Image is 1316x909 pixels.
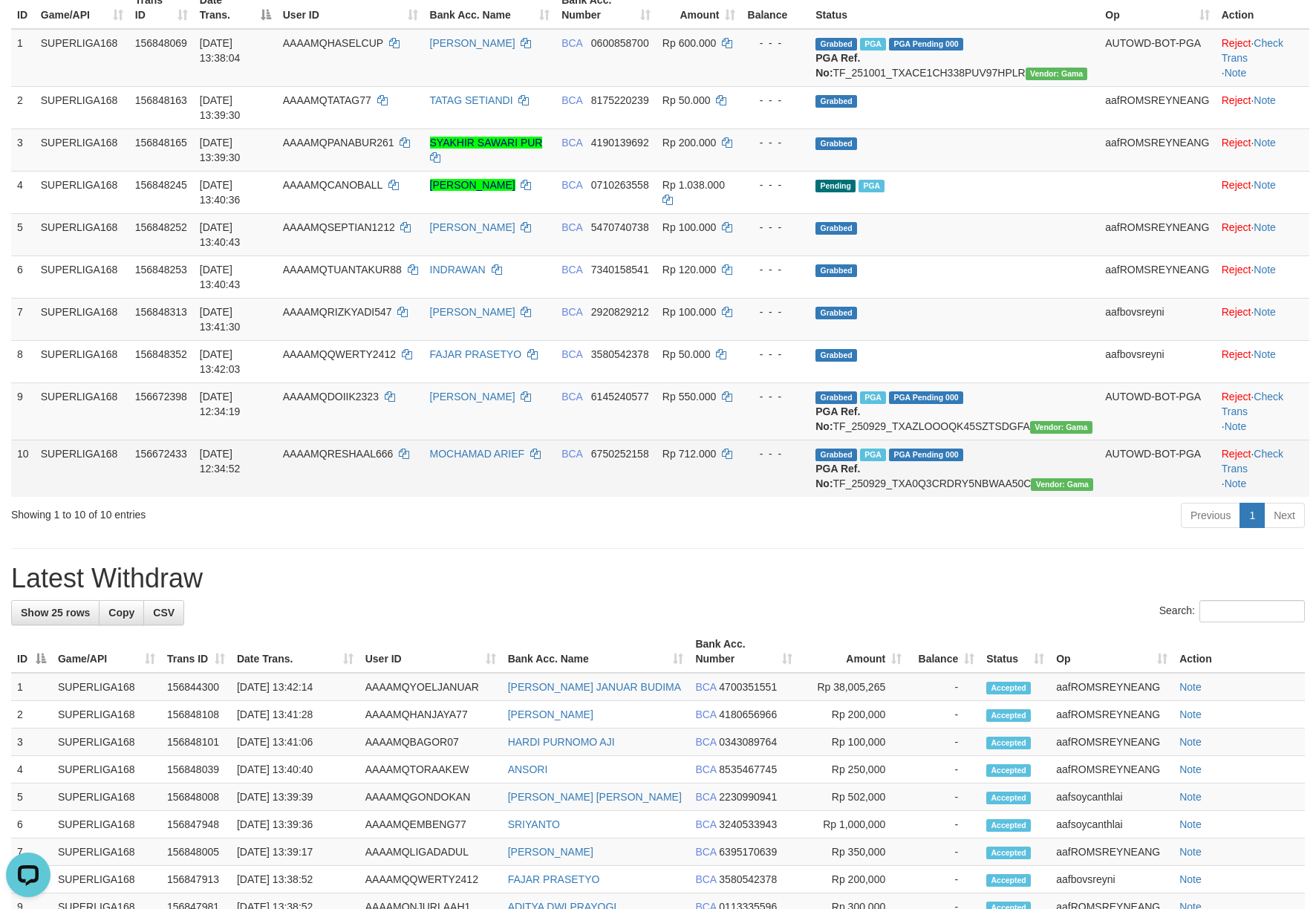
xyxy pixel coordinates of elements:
[1216,340,1309,382] td: ·
[200,264,241,290] span: [DATE] 13:40:43
[283,391,379,403] span: AAAAMQDOIIK2323
[1222,37,1283,64] a: Check Trans
[35,255,129,298] td: SUPERLIGA168
[815,137,857,150] span: Grabbed
[135,264,187,276] span: 156848253
[508,708,593,720] a: [PERSON_NAME]
[695,791,716,803] span: BCA
[200,179,241,206] span: [DATE] 13:40:36
[908,729,980,756] td: -
[430,391,515,403] a: [PERSON_NAME]
[508,873,600,885] a: FAJAR PRASETYO
[161,756,231,783] td: 156848039
[1240,503,1265,528] a: 1
[11,382,35,440] td: 9
[662,137,716,149] span: Rp 200.000
[798,631,908,673] th: Amount: activate to sort column ascending
[11,811,52,838] td: 6
[1099,213,1216,255] td: aafROMSREYNEANG
[11,701,52,729] td: 2
[815,391,857,404] span: Grabbed
[135,448,187,460] span: 156672433
[815,222,857,235] span: Grabbed
[747,347,804,362] div: - - -
[1050,838,1173,866] td: aafROMSREYNEANG
[430,179,515,191] a: [PERSON_NAME]
[860,391,886,404] span: Marked by aafsoycanthlai
[108,607,134,619] span: Copy
[1254,137,1276,149] a: Note
[1216,171,1309,213] td: ·
[561,37,582,49] span: BCA
[815,349,857,362] span: Grabbed
[1173,631,1305,673] th: Action
[747,93,804,108] div: - - -
[231,729,359,756] td: [DATE] 13:41:06
[135,179,187,191] span: 156848245
[662,348,711,360] span: Rp 50.000
[231,838,359,866] td: [DATE] 13:39:17
[889,449,963,461] span: PGA Pending
[52,783,161,811] td: SUPERLIGA168
[1254,348,1276,360] a: Note
[695,818,716,830] span: BCA
[561,391,582,403] span: BCA
[860,38,886,50] span: Marked by aafsoycanthlai
[1099,128,1216,171] td: aafROMSREYNEANG
[561,179,582,191] span: BCA
[11,340,35,382] td: 8
[11,29,35,87] td: 1
[908,811,980,838] td: -
[283,306,392,318] span: AAAAMQRIZKYADI547
[283,448,394,460] span: AAAAMQRESHAAL666
[810,29,1099,87] td: TF_251001_TXACE1CH338PUV97HPLR
[1159,600,1305,622] label: Search:
[35,29,129,87] td: SUPERLIGA168
[1216,298,1309,340] td: ·
[200,448,241,475] span: [DATE] 12:34:52
[430,137,543,149] a: SYAKHIR SAWARI PUR
[283,221,395,233] span: AAAAMQSEPTIAN1212
[986,737,1031,749] span: Accepted
[1179,846,1202,858] a: Note
[1222,348,1251,360] a: Reject
[986,792,1031,804] span: Accepted
[1222,391,1251,403] a: Reject
[283,179,382,191] span: AAAAMQCANOBALL
[908,756,980,783] td: -
[161,631,231,673] th: Trans ID: activate to sort column ascending
[1225,67,1247,79] a: Note
[719,736,777,748] span: Copy 0343089764 to clipboard
[908,783,980,811] td: -
[135,137,187,149] span: 156848165
[35,86,129,128] td: SUPERLIGA168
[1222,448,1283,475] a: Check Trans
[1216,29,1309,87] td: · ·
[889,38,963,50] span: PGA Pending
[662,179,725,191] span: Rp 1.038.000
[908,701,980,729] td: -
[815,52,860,79] b: PGA Ref. No:
[135,37,187,49] span: 156848069
[161,811,231,838] td: 156847948
[815,38,857,50] span: Grabbed
[561,264,582,276] span: BCA
[719,763,777,775] span: Copy 8535467745 to clipboard
[747,446,804,461] div: - - -
[1099,29,1216,87] td: AUTOWD-BOT-PGA
[153,607,175,619] span: CSV
[591,37,649,49] span: Copy 0600858700 to clipboard
[1254,264,1276,276] a: Note
[986,682,1031,694] span: Accepted
[591,264,649,276] span: Copy 7340158541 to clipboard
[11,501,537,522] div: Showing 1 to 10 of 10 entries
[283,94,371,106] span: AAAAMQTATAG77
[11,564,1305,593] h1: Latest Withdraw
[815,264,857,277] span: Grabbed
[1181,503,1240,528] a: Previous
[161,729,231,756] td: 156848101
[359,701,502,729] td: AAAAMQHANJAYA77
[695,846,716,858] span: BCA
[662,391,716,403] span: Rp 550.000
[200,348,241,375] span: [DATE] 13:42:03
